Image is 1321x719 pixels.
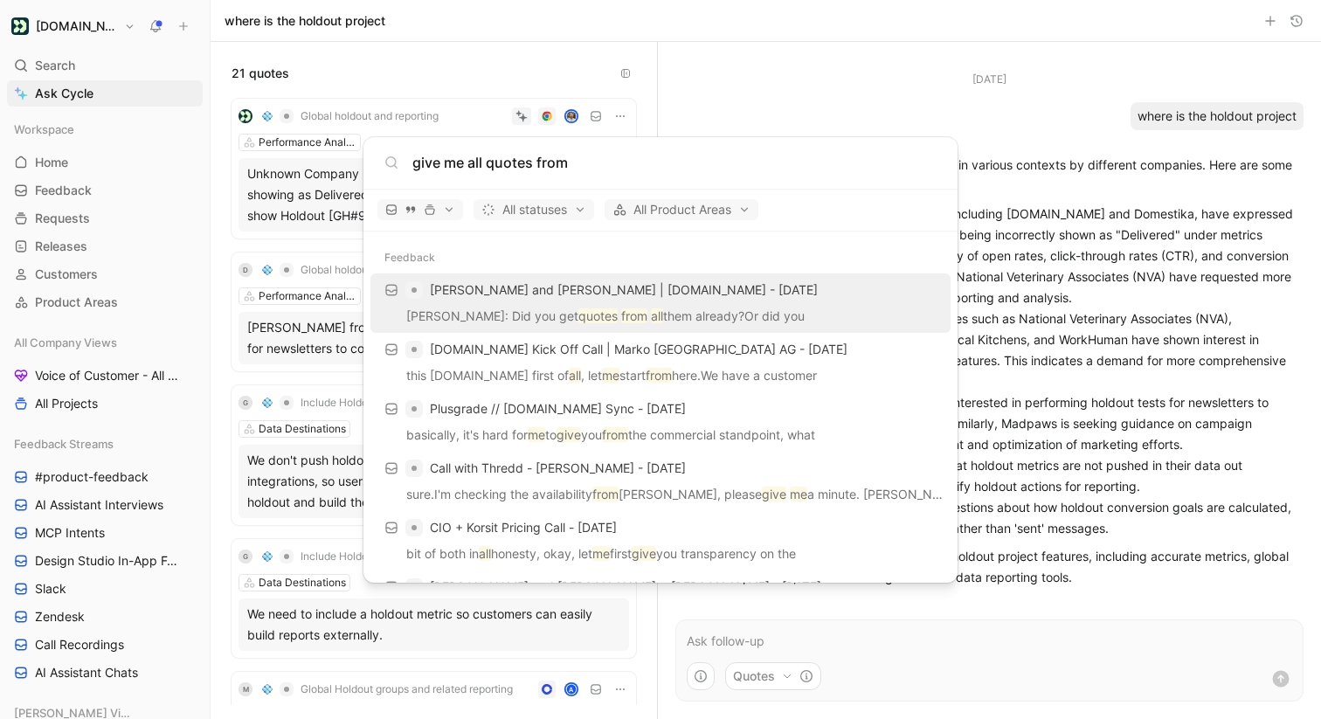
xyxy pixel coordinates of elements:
p: bit of both in honesty, okay, let first you transparency on the [376,543,945,570]
mark: all [479,546,491,561]
mark: all [569,368,581,383]
span: Plusgrade // [DOMAIN_NAME] Sync - [DATE] [430,401,686,416]
p: basically, it's hard for to you the commercial standpoint, what [376,425,945,451]
p: sure.I'm checking the availability [PERSON_NAME], please a minute. [PERSON_NAME]: [376,484,945,510]
p: [PERSON_NAME]: Did you get them already?Or did you [376,306,945,332]
mark: all [651,308,663,323]
mark: give [762,487,786,501]
mark: from [592,487,619,501]
mark: give [557,427,581,442]
mark: me [602,368,619,383]
a: [PERSON_NAME] and [PERSON_NAME] | [DOMAIN_NAME] - [DATE][PERSON_NAME]: Did you getquotes from all... [370,273,951,333]
div: Feedback [363,242,958,273]
a: CIO + Korsit Pricing Call - [DATE]bit of both inallhonesty, okay, letmefirstgiveyou transparency ... [370,511,951,570]
span: CIO + Korsit Pricing Call - [DATE] [430,520,617,535]
span: [DOMAIN_NAME] Kick Off Call | Marko [GEOGRAPHIC_DATA] AG - [DATE] [430,342,847,356]
mark: from [621,308,647,323]
span: [PERSON_NAME] and [PERSON_NAME] | [DOMAIN_NAME] - [DATE] [430,282,818,297]
mark: quotes [578,308,618,323]
mark: me [528,427,545,442]
mark: from [602,427,628,442]
p: this [DOMAIN_NAME] first of , let start here.We have a customer [376,365,945,391]
span: [PERSON_NAME] and [PERSON_NAME] + [PERSON_NAME] - [DATE] [430,579,821,594]
button: All statuses [474,199,594,220]
span: All statuses [481,199,586,220]
mark: me [790,487,807,501]
mark: give [632,546,656,561]
span: Call with Thredd - [PERSON_NAME] - [DATE] [430,460,686,475]
mark: me [592,546,610,561]
button: All Product Areas [605,199,758,220]
span: All Product Areas [612,199,750,220]
a: [PERSON_NAME] and [PERSON_NAME] + [PERSON_NAME] - [DATE]Sparks: Yeah. [PERSON_NAME]:Allright. [PE... [370,570,951,630]
input: Type a command or search anything [412,152,937,173]
a: [DOMAIN_NAME] Kick Off Call | Marko [GEOGRAPHIC_DATA] AG - [DATE]this [DOMAIN_NAME] first ofall, ... [370,333,951,392]
mark: from [646,368,672,383]
a: Plusgrade // [DOMAIN_NAME] Sync - [DATE]basically, it's hard formetogiveyoufromthe commercial sta... [370,392,951,452]
a: Call with Thredd - [PERSON_NAME] - [DATE]sure.I'm checking the availabilityfrom[PERSON_NAME], ple... [370,452,951,511]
